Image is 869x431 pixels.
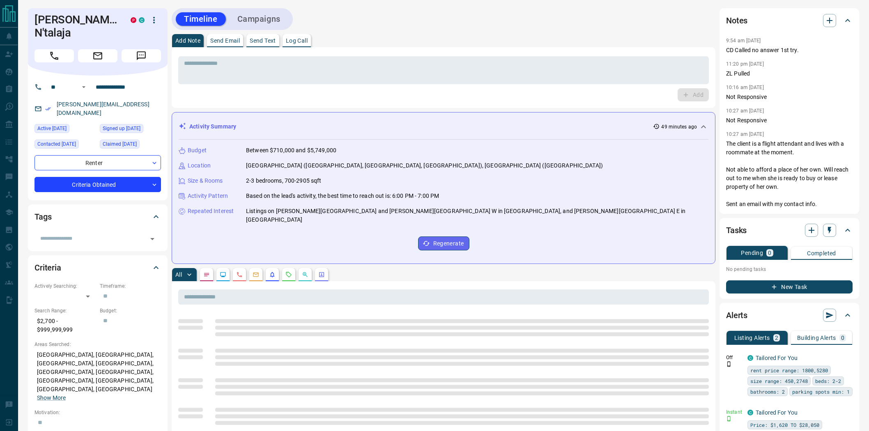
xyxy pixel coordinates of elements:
p: Listings on [PERSON_NAME][GEOGRAPHIC_DATA] and [PERSON_NAME][GEOGRAPHIC_DATA] W in [GEOGRAPHIC_DA... [246,207,708,224]
p: Motivation: [34,409,161,416]
p: Not Responsive [726,116,853,125]
span: rent price range: 1800,5280 [750,366,828,374]
h2: Notes [726,14,747,27]
button: New Task [726,280,853,293]
svg: Opportunities [302,271,308,278]
p: Add Note [175,38,200,44]
p: [GEOGRAPHIC_DATA] ([GEOGRAPHIC_DATA], [GEOGRAPHIC_DATA], [GEOGRAPHIC_DATA]), [GEOGRAPHIC_DATA] ([... [246,161,603,170]
p: 11:20 pm [DATE] [726,61,764,67]
svg: Listing Alerts [269,271,276,278]
div: Notes [726,11,853,30]
p: All [175,272,182,277]
button: Show More [37,394,66,402]
div: Thu Feb 20 2025 [34,140,96,151]
p: Send Email [210,38,240,44]
p: Off [726,354,743,361]
p: Completed [807,250,836,256]
p: No pending tasks [726,263,853,275]
h1: [PERSON_NAME] N'talaja [34,13,118,39]
p: Between $710,000 and $5,749,000 [246,146,336,155]
p: 49 minutes ago [661,123,697,131]
svg: Push Notification Only [726,361,732,367]
p: Instant [726,408,743,416]
svg: Lead Browsing Activity [220,271,226,278]
p: 10:27 am [DATE] [726,131,764,137]
h2: Alerts [726,309,747,322]
div: Criteria [34,258,161,277]
span: Signed up [DATE] [103,124,140,133]
h2: Tags [34,210,51,223]
p: Activity Summary [189,122,236,131]
p: Listing Alerts [734,335,770,341]
div: Tasks [726,220,853,240]
p: Budget: [100,307,161,314]
div: Wed Feb 19 2025 [100,140,161,151]
button: Open [79,82,89,92]
a: Tailored For You [756,355,798,361]
h2: Tasks [726,224,747,237]
p: Budget [188,146,207,155]
span: Price: $1,620 TO $28,050 [750,421,819,429]
h2: Criteria [34,261,61,274]
p: Not Responsive [726,93,853,101]
p: Based on the lead's activity, the best time to reach out is: 6:00 PM - 7:00 PM [246,192,439,200]
svg: Calls [236,271,243,278]
div: Wed Jun 05 2019 [100,124,161,135]
p: Timeframe: [100,282,161,290]
p: Building Alerts [797,335,836,341]
p: $2,700 - $999,999,999 [34,314,96,337]
p: Repeated Interest [188,207,234,215]
p: 2-3 bedrooms, 700-2905 sqft [246,177,322,185]
div: Tags [34,207,161,227]
p: Size & Rooms [188,177,223,185]
span: Contacted [DATE] [37,140,76,148]
a: Tailored For You [756,409,798,416]
svg: Email Verified [45,106,51,112]
p: 2 [775,335,778,341]
p: Log Call [286,38,308,44]
svg: Agent Actions [318,271,325,278]
span: Email [78,49,117,62]
svg: Emails [253,271,259,278]
div: Activity Summary49 minutes ago [179,119,708,134]
span: beds: 2-2 [815,377,841,385]
span: Claimed [DATE] [103,140,137,148]
p: 0 [768,250,771,256]
svg: Requests [285,271,292,278]
p: Location [188,161,211,170]
button: Open [147,233,158,245]
p: 0 [841,335,844,341]
svg: Notes [203,271,210,278]
div: property.ca [131,17,136,23]
div: condos.ca [747,355,753,361]
span: Message [122,49,161,62]
p: 10:16 am [DATE] [726,85,764,90]
span: size range: 450,2748 [750,377,808,385]
div: Sun Aug 10 2025 [34,124,96,135]
div: condos.ca [747,410,753,415]
p: Send Text [250,38,276,44]
p: Pending [741,250,763,256]
span: bathrooms: 2 [750,387,785,396]
p: Search Range: [34,307,96,314]
p: 10:27 am [DATE] [726,108,764,114]
p: Actively Searching: [34,282,96,290]
p: CD Called no answer 1st try. [726,46,853,55]
span: Call [34,49,74,62]
div: Alerts [726,305,853,325]
button: Campaigns [229,12,289,26]
div: Renter [34,155,161,170]
svg: Push Notification Only [726,416,732,422]
p: ZL Pulled [726,69,853,78]
p: 9:54 am [DATE] [726,38,761,44]
div: condos.ca [139,17,145,23]
button: Regenerate [418,236,469,250]
a: [PERSON_NAME][EMAIL_ADDRESS][DOMAIN_NAME] [57,101,149,116]
p: Areas Searched: [34,341,161,348]
p: Activity Pattern [188,192,228,200]
span: Active [DATE] [37,124,67,133]
p: The client is a flight attendant and lives with a roommate at the moment. Not able to afford a pl... [726,140,853,209]
div: Criteria Obtained [34,177,161,192]
span: parking spots min: 1 [792,387,850,396]
button: Timeline [176,12,226,26]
